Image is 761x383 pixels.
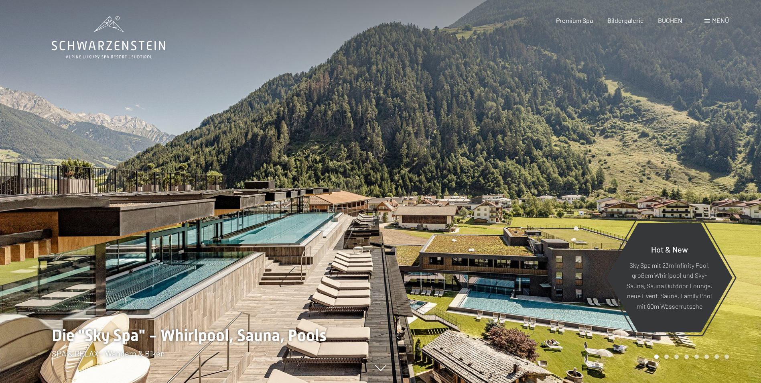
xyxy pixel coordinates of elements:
div: Carousel Page 1 (Current Slide) [654,354,659,359]
p: Sky Spa mit 23m Infinity Pool, großem Whirlpool und Sky-Sauna, Sauna Outdoor Lounge, neue Event-S... [626,260,713,311]
div: Carousel Page 3 [674,354,679,359]
div: Carousel Page 6 [704,354,709,359]
div: Carousel Page 4 [684,354,689,359]
div: Carousel Page 2 [664,354,669,359]
a: BUCHEN [658,16,682,24]
div: Carousel Pagination [651,354,729,359]
div: Carousel Page 7 [714,354,719,359]
a: Bildergalerie [607,16,644,24]
a: Hot & New Sky Spa mit 23m Infinity Pool, großem Whirlpool und Sky-Sauna, Sauna Outdoor Lounge, ne... [606,222,733,333]
div: Carousel Page 8 [724,354,729,359]
a: Premium Spa [556,16,593,24]
div: Carousel Page 5 [694,354,699,359]
span: Menü [712,16,729,24]
span: Hot & New [651,244,688,254]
